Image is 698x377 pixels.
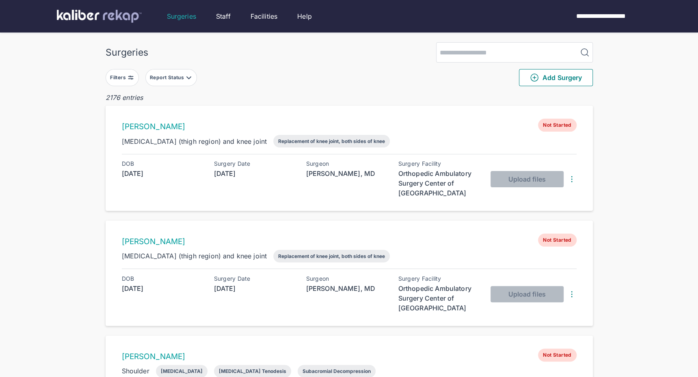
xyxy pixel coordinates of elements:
div: DOB [122,275,203,282]
div: Surgery Facility [398,275,480,282]
button: Report Status [145,69,197,86]
img: kaliber labs logo [57,10,142,23]
a: [PERSON_NAME] [122,237,186,246]
span: Upload files [508,175,545,183]
a: Staff [216,11,231,21]
span: Not Started [538,234,576,247]
div: 2176 entries [106,93,593,102]
div: [MEDICAL_DATA] Tenodesis [219,368,286,374]
span: Upload files [508,290,545,298]
div: [MEDICAL_DATA] (thigh region) and knee joint [122,251,267,261]
div: DOB [122,160,203,167]
img: DotsThreeVertical.31cb0eda.svg [567,174,577,184]
div: [MEDICAL_DATA] (thigh region) and knee joint [122,136,267,146]
div: Surgery Date [214,160,295,167]
a: Facilities [251,11,278,21]
div: Surgeries [106,47,148,58]
div: [PERSON_NAME], MD [306,169,387,178]
div: [DATE] [214,169,295,178]
div: Surgeon [306,275,387,282]
button: Upload files [491,286,564,302]
a: [PERSON_NAME] [122,352,186,361]
div: [DATE] [122,284,203,293]
div: Subacromial Decompression [303,368,371,374]
div: Surgeon [306,160,387,167]
img: PlusCircleGreen.5fd88d77.svg [529,73,539,82]
span: Not Started [538,119,576,132]
button: Add Surgery [519,69,593,86]
div: Orthopedic Ambulatory Surgery Center of [GEOGRAPHIC_DATA] [398,284,480,313]
div: Report Status [150,74,186,81]
div: Replacement of knee joint, both sides of knee [278,138,385,144]
div: Replacement of knee joint, both sides of knee [278,253,385,259]
div: Orthopedic Ambulatory Surgery Center of [GEOGRAPHIC_DATA] [398,169,480,198]
div: [DATE] [214,284,295,293]
a: Help [297,11,312,21]
img: filter-caret-down-grey.b3560631.svg [186,74,192,81]
span: Not Started [538,349,576,362]
div: Surgery Facility [398,160,480,167]
img: MagnifyingGlass.1dc66aab.svg [580,48,590,57]
img: faders-horizontal-grey.d550dbda.svg [127,74,134,81]
span: Add Surgery [529,73,582,82]
div: Shoulder [122,366,149,376]
button: Upload files [491,171,564,187]
a: [PERSON_NAME] [122,122,186,131]
a: Surgeries [167,11,196,21]
button: Filters [106,69,139,86]
div: [DATE] [122,169,203,178]
div: Surgery Date [214,275,295,282]
img: DotsThreeVertical.31cb0eda.svg [567,289,577,299]
div: [PERSON_NAME], MD [306,284,387,293]
div: Filters [110,74,127,81]
div: [MEDICAL_DATA] [161,368,203,374]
